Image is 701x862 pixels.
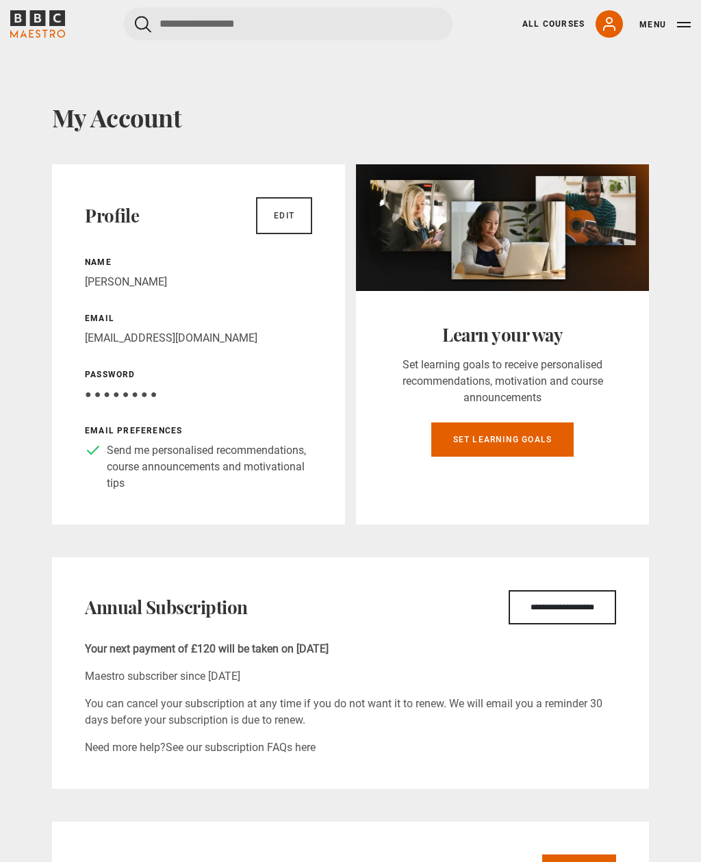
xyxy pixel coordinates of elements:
b: Your next payment of £120 will be taken on [DATE] [85,642,329,655]
a: See our subscription FAQs here [166,741,316,754]
p: Name [85,256,312,268]
a: All Courses [522,18,585,30]
p: Email preferences [85,424,312,437]
p: Email [85,312,312,325]
svg: BBC Maestro [10,10,65,38]
a: Set learning goals [431,422,574,457]
h2: Annual Subscription [85,596,248,618]
button: Submit the search query [135,16,151,33]
button: Toggle navigation [639,18,691,31]
p: Need more help? [85,739,616,756]
p: Maestro subscriber since [DATE] [85,668,616,685]
p: Send me personalised recommendations, course announcements and motivational tips [107,442,312,492]
p: [EMAIL_ADDRESS][DOMAIN_NAME] [85,330,312,346]
span: ● ● ● ● ● ● ● ● [85,388,157,401]
p: You can cancel your subscription at any time if you do not want it to renew. We will email you a ... [85,696,616,728]
p: Set learning goals to receive personalised recommendations, motivation and course announcements [389,357,616,406]
h1: My Account [52,103,649,131]
p: Password [85,368,312,381]
input: Search [124,8,453,40]
a: Edit [256,197,312,234]
p: [PERSON_NAME] [85,274,312,290]
h2: Learn your way [389,324,616,346]
h2: Profile [85,205,139,227]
